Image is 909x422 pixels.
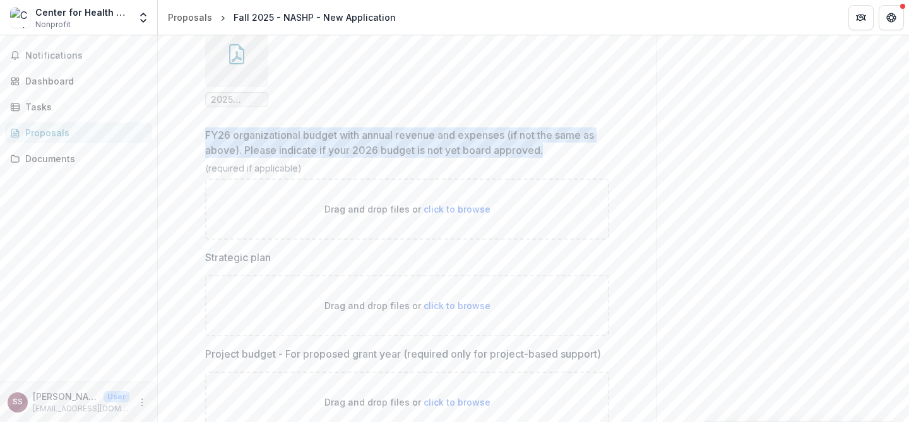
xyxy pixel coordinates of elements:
div: Proposals [168,11,212,24]
div: Center for Health Policy Development [35,6,129,19]
span: Nonprofit [35,19,71,30]
p: FY26 organizational budget with annual revenue and expenses (if not the same as above). Please in... [205,127,602,158]
div: Tasks [25,100,142,114]
a: Documents [5,148,152,169]
nav: breadcrumb [163,8,401,26]
p: Drag and drop files or [324,299,490,312]
button: Open entity switcher [134,5,152,30]
a: Tasks [5,97,152,117]
span: 2025 NASHP budget.pdf [211,95,263,105]
p: Project budget - For proposed grant year (required only for project-based support) [205,346,601,361]
div: Remove File2025 NASHP budget.pdf [205,24,268,107]
p: Drag and drop files or [324,396,490,409]
span: click to browse [424,204,490,214]
p: User [104,391,129,402]
div: Shehzeen Saied [13,398,23,406]
button: More [134,395,150,410]
span: click to browse [424,300,490,311]
button: Notifications [5,45,152,66]
a: Proposals [163,8,217,26]
a: Dashboard [5,71,152,91]
div: Dashboard [25,74,142,88]
p: Drag and drop files or [324,202,490,216]
a: Proposals [5,122,152,143]
div: (required if applicable) [205,163,609,179]
button: Partners [848,5,874,30]
div: Documents [25,152,142,165]
p: [PERSON_NAME] [33,390,98,403]
button: Get Help [879,5,904,30]
p: [EMAIL_ADDRESS][DOMAIN_NAME] [33,403,129,414]
div: Fall 2025 - NASHP - New Application [234,11,396,24]
span: Notifications [25,50,147,61]
span: click to browse [424,397,490,407]
img: Center for Health Policy Development [10,8,30,28]
p: Strategic plan [205,250,271,265]
div: Proposals [25,126,142,139]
